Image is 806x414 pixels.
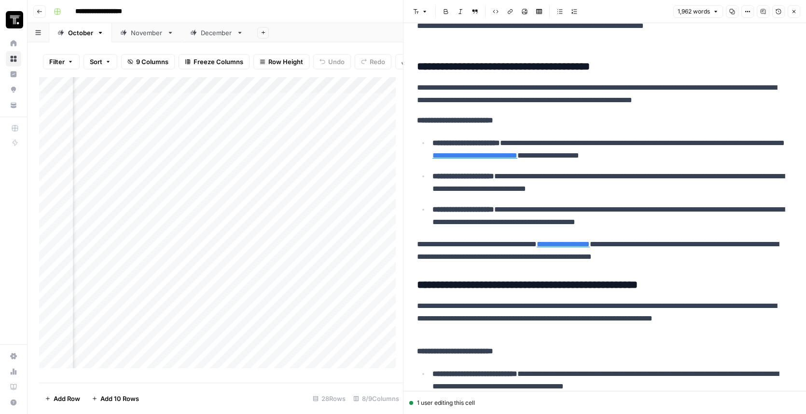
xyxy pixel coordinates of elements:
span: Undo [328,57,345,67]
button: Freeze Columns [179,54,250,69]
span: Add 10 Rows [100,394,139,403]
button: Filter [43,54,80,69]
button: Undo [313,54,351,69]
span: Row Height [268,57,303,67]
a: Insights [6,67,21,82]
div: 1 user editing this cell [409,399,800,407]
button: 1,962 words [673,5,723,18]
span: 1,962 words [678,7,710,16]
button: Row Height [253,54,309,69]
a: Settings [6,348,21,364]
button: Add Row [39,391,86,406]
div: 8/9 Columns [349,391,403,406]
div: November [131,28,163,38]
div: October [68,28,93,38]
a: November [112,23,182,42]
a: December [182,23,251,42]
a: Opportunities [6,82,21,97]
span: Add Row [54,394,80,403]
img: Thoughtspot Logo [6,11,23,28]
div: 28 Rows [309,391,349,406]
span: Redo [370,57,385,67]
span: Freeze Columns [194,57,243,67]
span: Filter [49,57,65,67]
button: Sort [83,54,117,69]
button: Redo [355,54,391,69]
span: 9 Columns [136,57,168,67]
button: Add 10 Rows [86,391,145,406]
span: Sort [90,57,102,67]
button: Workspace: Thoughtspot [6,8,21,32]
div: December [201,28,233,38]
a: Learning Hub [6,379,21,395]
a: Your Data [6,97,21,113]
button: 9 Columns [121,54,175,69]
button: Help + Support [6,395,21,410]
a: Usage [6,364,21,379]
a: October [49,23,112,42]
a: Browse [6,51,21,67]
a: Home [6,36,21,51]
